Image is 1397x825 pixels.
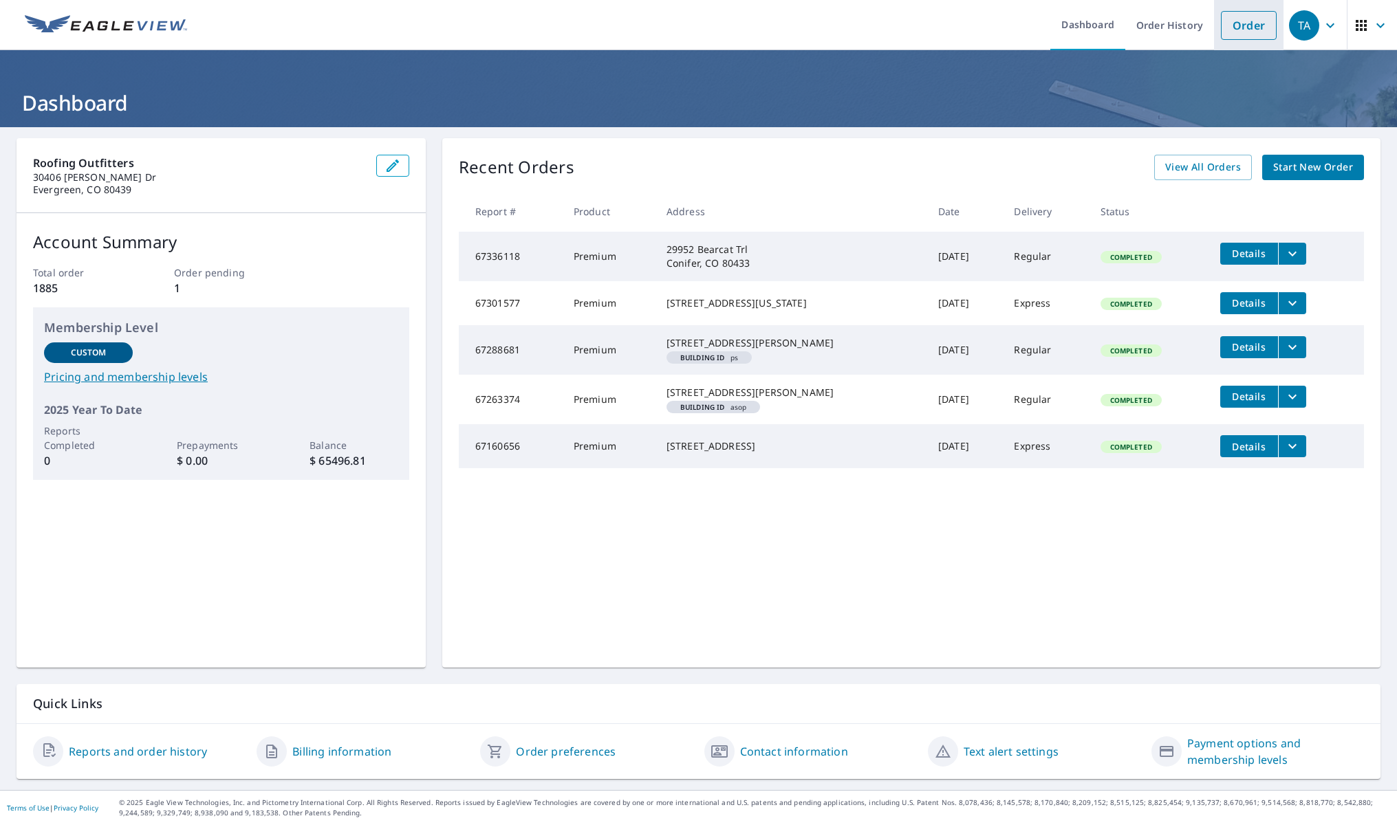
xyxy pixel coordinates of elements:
[177,452,266,469] p: $ 0.00
[667,386,916,399] div: [STREET_ADDRESS][PERSON_NAME]
[667,336,916,350] div: [STREET_ADDRESS][PERSON_NAME]
[54,803,98,813] a: Privacy Policy
[177,438,266,452] p: Prepayments
[1102,252,1160,262] span: Completed
[33,184,365,196] p: Evergreen, CO 80439
[1003,325,1089,375] td: Regular
[672,354,746,361] span: ps
[563,281,656,325] td: Premium
[1165,159,1241,176] span: View All Orders
[1102,299,1160,309] span: Completed
[1003,232,1089,281] td: Regular
[964,743,1059,760] a: Text alert settings
[459,424,563,468] td: 67160656
[1090,191,1209,232] th: Status
[563,232,656,281] td: Premium
[33,171,365,184] p: 30406 [PERSON_NAME] Dr
[1154,155,1252,180] a: View All Orders
[1221,11,1277,40] a: Order
[292,743,391,760] a: Billing information
[459,281,563,325] td: 67301577
[1278,386,1306,408] button: filesDropdownBtn-67263374
[1220,336,1278,358] button: detailsBtn-67288681
[563,375,656,424] td: Premium
[25,15,187,36] img: EV Logo
[1289,10,1319,41] div: TA
[1278,435,1306,457] button: filesDropdownBtn-67160656
[44,401,398,418] p: 2025 Year To Date
[667,439,916,453] div: [STREET_ADDRESS]
[459,232,563,281] td: 67336118
[174,280,268,296] p: 1
[44,452,133,469] p: 0
[459,155,574,180] p: Recent Orders
[1228,390,1270,403] span: Details
[33,155,365,171] p: Roofing Outfitters
[1228,247,1270,260] span: Details
[119,797,1390,818] p: © 2025 Eagle View Technologies, Inc. and Pictometry International Corp. All Rights Reserved. Repo...
[927,232,1003,281] td: [DATE]
[563,325,656,375] td: Premium
[1102,395,1160,405] span: Completed
[656,191,927,232] th: Address
[310,438,398,452] p: Balance
[1228,440,1270,453] span: Details
[516,743,616,760] a: Order preferences
[672,404,755,410] span: asop
[563,424,656,468] td: Premium
[1003,424,1089,468] td: Express
[927,424,1003,468] td: [DATE]
[1228,340,1270,353] span: Details
[33,230,409,254] p: Account Summary
[33,695,1364,712] p: Quick Links
[7,804,98,812] p: |
[1262,155,1364,180] a: Start New Order
[1003,375,1089,424] td: Regular
[459,375,563,424] td: 67263374
[680,354,725,361] em: Building ID
[1220,435,1278,457] button: detailsBtn-67160656
[740,743,848,760] a: Contact information
[667,243,916,270] div: 29952 Bearcat Trl Conifer, CO 80433
[927,325,1003,375] td: [DATE]
[17,89,1380,117] h1: Dashboard
[44,318,398,337] p: Membership Level
[1003,191,1089,232] th: Delivery
[927,191,1003,232] th: Date
[459,191,563,232] th: Report #
[1187,735,1364,768] a: Payment options and membership levels
[1220,243,1278,265] button: detailsBtn-67336118
[1003,281,1089,325] td: Express
[1102,442,1160,452] span: Completed
[1102,346,1160,355] span: Completed
[33,280,127,296] p: 1885
[927,281,1003,325] td: [DATE]
[1278,292,1306,314] button: filesDropdownBtn-67301577
[667,296,916,310] div: [STREET_ADDRESS][US_STATE]
[1220,386,1278,408] button: detailsBtn-67263374
[563,191,656,232] th: Product
[1220,292,1278,314] button: detailsBtn-67301577
[69,743,207,760] a: Reports and order history
[680,404,725,410] em: Building ID
[310,452,398,469] p: $ 65496.81
[927,375,1003,424] td: [DATE]
[459,325,563,375] td: 67288681
[1278,243,1306,265] button: filesDropdownBtn-67336118
[174,265,268,280] p: Order pending
[44,368,398,385] a: Pricing and membership levels
[1273,159,1353,176] span: Start New Order
[44,423,133,452] p: Reports Completed
[33,265,127,280] p: Total order
[1278,336,1306,358] button: filesDropdownBtn-67288681
[1228,296,1270,309] span: Details
[71,346,107,359] p: Custom
[7,803,50,813] a: Terms of Use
